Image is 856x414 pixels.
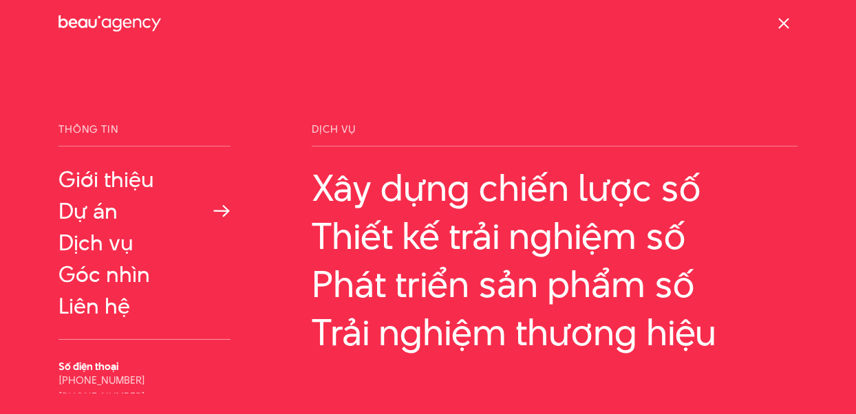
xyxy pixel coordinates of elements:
[58,262,231,287] a: Góc nhìn
[312,167,798,208] a: Xây dựng chiến lược số
[312,263,798,305] a: Phát triển sản phẩm số
[58,230,231,255] a: Dịch vụ
[312,312,798,353] a: Trải nghiệm thương hiệu
[58,373,145,387] a: [PHONE_NUMBER]
[58,167,231,192] a: Giới thiệu
[58,294,231,318] a: Liên hệ
[312,124,798,146] span: Dịch vụ
[312,215,798,257] a: Thiết kế trải nghiệm số
[58,199,231,224] a: Dự án
[58,124,231,146] span: Thông tin
[58,389,145,404] a: [PHONE_NUMBER]
[58,359,118,373] b: Số điện thoại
